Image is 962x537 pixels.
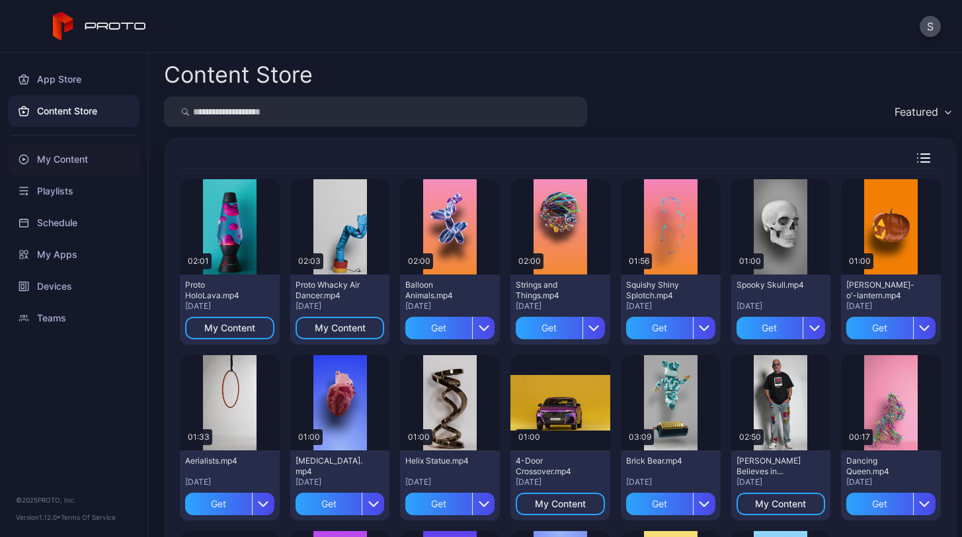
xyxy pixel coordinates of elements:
[296,477,385,487] div: [DATE]
[405,456,478,466] div: Helix Statue.mp4
[626,456,699,466] div: Brick Bear.mp4
[185,280,258,301] div: Proto HoloLava.mp4
[626,493,715,515] button: Get
[737,456,809,477] div: Howie Mandel Believes in Proto.mp4
[516,280,588,301] div: Strings and Things.mp4
[16,495,132,505] div: © 2025 PROTO, Inc.
[737,280,809,290] div: Spooky Skull.mp4
[296,280,368,301] div: Proto Whacky Air Dancer.mp4
[185,477,274,487] div: [DATE]
[737,317,803,339] div: Get
[516,493,605,515] button: My Content
[626,477,715,487] div: [DATE]
[405,317,495,339] button: Get
[920,16,941,37] button: S
[895,105,938,118] div: Featured
[405,280,478,301] div: Balloon Animals.mp4
[8,63,140,95] a: App Store
[164,63,313,86] div: Content Store
[8,175,140,207] a: Playlists
[405,493,495,515] button: Get
[846,317,913,339] div: Get
[185,493,252,515] div: Get
[185,456,258,466] div: Aerialists.mp4
[626,493,693,515] div: Get
[61,513,116,521] a: Terms Of Service
[516,477,605,487] div: [DATE]
[846,493,936,515] button: Get
[846,456,919,477] div: Dancing Queen.mp4
[888,97,957,127] button: Featured
[737,301,826,311] div: [DATE]
[8,144,140,175] a: My Content
[737,493,826,515] button: My Content
[8,239,140,270] a: My Apps
[405,301,495,311] div: [DATE]
[535,499,586,509] div: My Content
[296,456,368,477] div: Human Heart.mp4
[737,477,826,487] div: [DATE]
[626,317,693,339] div: Get
[185,317,274,339] button: My Content
[204,323,255,333] div: My Content
[516,301,605,311] div: [DATE]
[296,301,385,311] div: [DATE]
[846,477,936,487] div: [DATE]
[737,317,826,339] button: Get
[846,493,913,515] div: Get
[296,493,385,515] button: Get
[185,493,274,515] button: Get
[8,302,140,334] a: Teams
[755,499,806,509] div: My Content
[315,323,366,333] div: My Content
[8,207,140,239] a: Schedule
[516,317,582,339] div: Get
[626,280,699,301] div: Squishy Shiny Splotch.mp4
[8,95,140,127] a: Content Store
[405,477,495,487] div: [DATE]
[626,317,715,339] button: Get
[405,493,472,515] div: Get
[16,513,61,521] span: Version 1.12.0 •
[185,301,274,311] div: [DATE]
[846,280,919,301] div: Jack-o'-lantern.mp4
[626,301,715,311] div: [DATE]
[846,317,936,339] button: Get
[296,317,385,339] button: My Content
[516,317,605,339] button: Get
[8,270,140,302] a: Devices
[405,317,472,339] div: Get
[846,301,936,311] div: [DATE]
[516,456,588,477] div: 4-Door Crossover.mp4
[296,493,362,515] div: Get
